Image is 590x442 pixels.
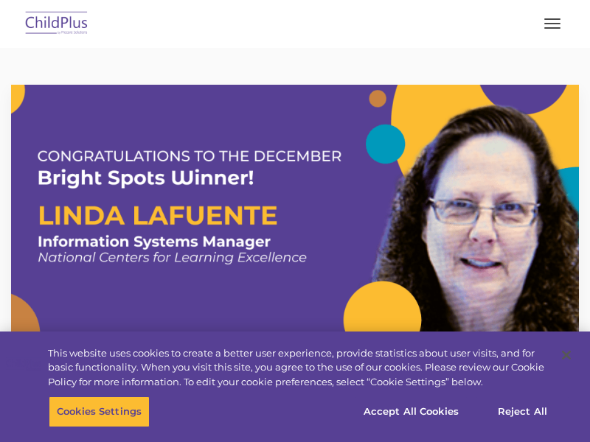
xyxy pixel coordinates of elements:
[49,396,150,427] button: Cookies Settings
[476,396,569,427] button: Reject All
[48,346,549,390] div: This website uses cookies to create a better user experience, provide statistics about user visit...
[22,7,91,41] img: ChildPlus by Procare Solutions
[550,339,583,371] button: Close
[355,396,467,427] button: Accept All Cookies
